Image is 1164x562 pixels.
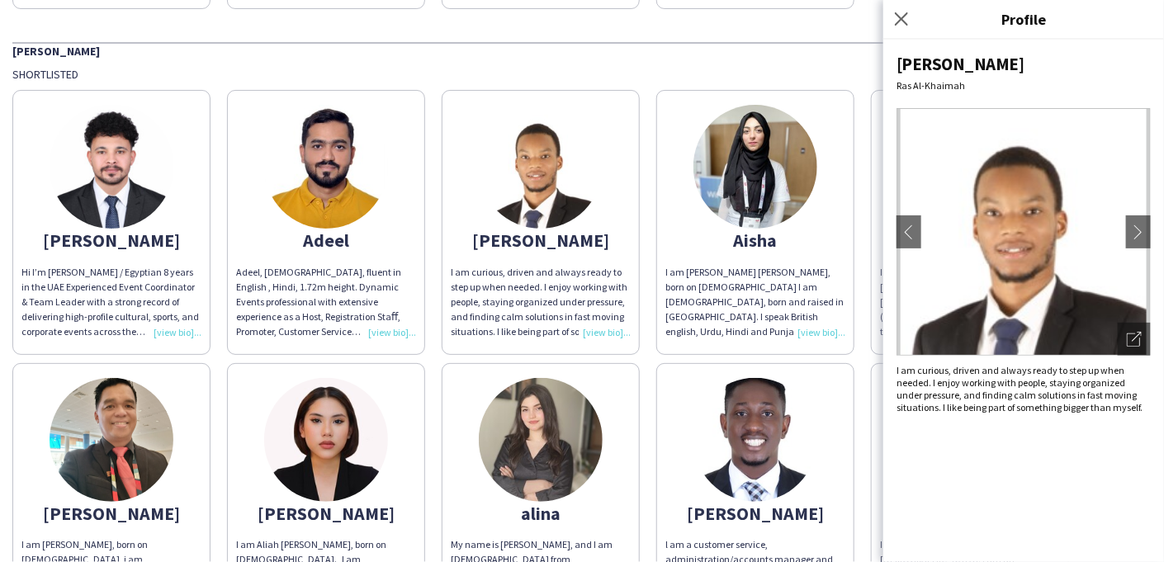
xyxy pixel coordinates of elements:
div: Shortlisted [12,67,1152,82]
img: thumb-c82f3a9b-54aa-40ca-814d-6218550327a4.jpg [50,378,173,502]
img: thumb-671091bbebc1e.jpg [693,378,817,502]
div: I am [PERSON_NAME] [PERSON_NAME], born on [DEMOGRAPHIC_DATA] I am [DEMOGRAPHIC_DATA], born and ra... [665,265,845,340]
div: [PERSON_NAME] [21,233,201,248]
img: thumb-684b5b834749a.jpg [50,105,173,229]
div: Open photos pop-in [1118,323,1151,356]
div: Aladdin [880,233,1060,248]
div: Ras Al-Khaimah [897,79,1151,92]
h3: Profile [883,8,1164,30]
div: [PERSON_NAME] [451,233,631,248]
div: I am curious, driven and always ready to step up when needed. I enjoy working with people, stayin... [451,265,631,340]
div: [PERSON_NAME] [897,53,1151,75]
div: I am curious, driven and always ready to step up when needed. I enjoy working with people, stayin... [897,364,1151,413]
div: Hi I’m [PERSON_NAME] / Egyptian 8 years in the UAE Experienced Event Coordinator & Team Leader wi... [21,265,201,340]
div: [PERSON_NAME] [12,42,1152,59]
div: [PERSON_NAME] [665,506,845,521]
div: Aisha [665,233,845,248]
img: thumb-687939ee1cde5.jpeg [479,105,603,229]
img: Crew avatar or photo [897,108,1151,356]
img: thumb-650b3ed19714f.jpg [264,105,388,229]
div: Adeel, [DEMOGRAPHIC_DATA], fluent in English , Hindi, 1.72m height. Dynamic Events professional w... [236,265,416,340]
img: thumb-5f9e974fd536f.jpeg [693,105,817,229]
img: thumb-66599a701ffe1.jpeg [264,378,388,502]
div: [PERSON_NAME] [880,506,1060,521]
div: I am [PERSON_NAME], born on [DEMOGRAPHIC_DATA]. I am [DEMOGRAPHIC_DATA] and I speak Arabic (Sudan... [880,265,1060,340]
div: [PERSON_NAME] [236,506,416,521]
div: Adeel [236,233,416,248]
div: [PERSON_NAME] [21,506,201,521]
div: alina [451,506,631,521]
img: thumb-66e450a78a8e7.jpeg [479,378,603,502]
